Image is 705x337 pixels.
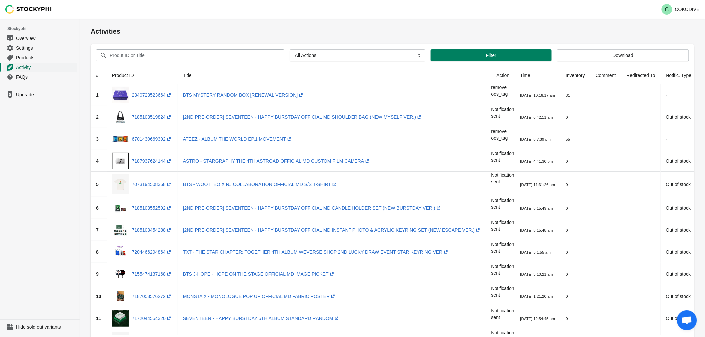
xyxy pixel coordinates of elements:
[520,294,553,298] small: [DATE] 1:21:20 am
[132,316,172,321] a: 7172044554320(opens a new window)
[16,64,76,71] span: Activity
[112,174,129,194] img: SS_T-Shirt_71df1bde-458e-4a16-bac5-44ac46a47e3a.png
[491,67,515,84] th: Action
[16,91,76,98] span: Upgrade
[566,250,568,254] small: 0
[661,197,697,219] td: Out of stock
[3,33,77,43] a: Overview
[566,228,568,232] small: 0
[3,62,77,72] a: Activity
[183,249,449,255] a: TXT - THE STAR CHAPTER: TOGETHER 4TH ALBUM WEVERSE SHOP 2ND LUCKY DRAW EVENT STAR KEYRING VER(ope...
[132,136,172,142] a: 6701430669392(opens a new window)
[491,264,514,276] span: Notification sent
[96,249,99,255] span: 8
[96,271,99,277] span: 9
[520,228,553,232] small: [DATE] 8:15:48 am
[3,72,77,82] a: FAQs
[520,115,553,119] small: [DATE] 6:42:11 am
[520,316,555,321] small: [DATE] 12:54:45 am
[520,182,555,187] small: [DATE] 11:31:26 am
[491,198,514,210] span: Notification sent
[112,153,129,169] img: camera_e472ef89-9cbe-4783-98b2-30d0aab1f662.jpg
[96,114,99,120] span: 2
[491,85,508,97] span: remove oos_tag
[431,49,552,61] button: Filter
[491,107,514,119] span: Notification sent
[112,244,129,260] img: wv_keyring_d94fcc0f-9f3c-4fee-8e28-4e76df20565b.png
[16,35,76,42] span: Overview
[520,272,553,276] small: [DATE] 3:10:21 am
[659,3,702,16] button: Avatar with initials CCOKODIVE
[520,250,551,254] small: [DATE] 5:1:55 am
[665,7,669,12] text: C
[16,324,76,330] span: Hide sold out variants
[491,220,514,232] span: Notification sent
[112,200,129,216] img: Candle_Holder_Set_NEW_BURSTDAY_VER._8b230c9b-cacf-48e3-b225-2755c9678101.png
[107,67,178,84] th: Product ID
[661,307,697,329] td: Out of stock
[132,227,172,233] a: 7185103454288(opens a new window)
[566,294,568,298] small: 0
[566,159,568,163] small: 0
[520,93,555,97] small: [DATE] 10:16:17 am
[621,67,661,84] th: Redirected To
[491,151,514,163] span: Notification sent
[183,114,423,120] a: [2ND PRE-ORDER] SEVENTEEN - HAPPY BURSTDAY OFFICIAL MD SHOULDER BAG (NEW MYSELF VER.)(opens a new...
[96,227,99,233] span: 7
[112,222,129,238] img: Instant_Photo_Acrylic_Keyring_Set_NEW_ESCAPE_VER..png
[16,45,76,51] span: Settings
[566,115,568,119] small: 0
[16,74,76,80] span: FAQs
[491,172,514,184] span: Notification sent
[661,241,697,263] td: Out of stock
[91,67,107,84] th: #
[661,263,697,285] td: Out of stock
[661,150,697,172] td: Out of stock
[132,92,172,98] a: 2340723523664(opens a new window)
[661,84,697,106] td: -
[96,92,99,98] span: 1
[566,316,568,321] small: 0
[3,90,77,99] a: Upgrade
[183,92,305,98] a: BTS MYSTERY RANDOM BOX [RENEWAL VERSION](opens a new window)
[132,205,172,211] a: 7185103552592(opens a new window)
[96,294,101,299] span: 10
[109,49,272,61] input: Produt ID or Title
[662,4,672,15] span: Avatar with initials C
[112,310,129,327] img: SVT_AP_STD.jpg
[132,271,172,277] a: 7155474137168(opens a new window)
[16,54,76,61] span: Products
[132,114,172,120] a: 7185103519824(opens a new window)
[566,206,568,210] small: 0
[132,294,172,299] a: 7187053576272(opens a new window)
[566,93,570,97] small: 31
[557,49,689,61] button: Download
[183,227,481,233] a: [2ND PRE-ORDER] SEVENTEEN - HAPPY BURSTDAY OFFICIAL MD INSTANT PHOTO & ACRYLIC KEYRING SET (NEW E...
[661,219,697,241] td: Out of stock
[677,310,697,330] a: Open chat
[96,158,99,164] span: 4
[183,158,371,164] a: ASTRO - STARGRAPHY THE 4TH ASTROAD OFFICIAL MD CUSTOM FILM CAMERA(opens a new window)
[112,288,129,305] img: FABRIC_POSTER_67ac98e4-a71a-4acb-9bf8-af783f535a3d.png
[96,316,101,321] span: 11
[132,249,172,255] a: 7204466294864(opens a new window)
[520,206,553,210] small: [DATE] 8:15:49 am
[566,137,570,141] small: 55
[96,205,99,211] span: 6
[183,294,337,299] a: MONSTA X - MONOLOGUE POP UP OFFICIAL MD FABRIC POSTER(opens a new window)
[491,242,514,254] span: Notification sent
[3,43,77,53] a: Settings
[520,159,553,163] small: [DATE] 4:41:30 pm
[183,182,338,187] a: BTS - WOOTTEO X RJ COLLABORATION OFFICIAL MD S/S T-SHIRT(opens a new window)
[183,205,442,211] a: [2ND PRE-ORDER] SEVENTEEN - HAPPY BURSTDAY OFFICIAL MD CANDLE HOLDER SET (NEW BURSTDAY VER.)(open...
[3,53,77,62] a: Products
[112,109,129,125] img: Shoulder_Bag_NEW_MYSELF_VER._519d7def-5d7c-4a26-b80d-3a63ab9c5943.png
[675,7,700,12] p: COKODIVE
[613,53,633,58] span: Download
[112,266,129,282] img: Image_Picket_11f3aca4-59a0-4b1a-9772-6fe7fe08a629.png
[132,158,172,164] a: 7187937624144(opens a new window)
[96,136,99,142] span: 3
[566,182,568,187] small: 0
[5,5,52,14] img: Stockyphi
[560,67,590,84] th: Inventory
